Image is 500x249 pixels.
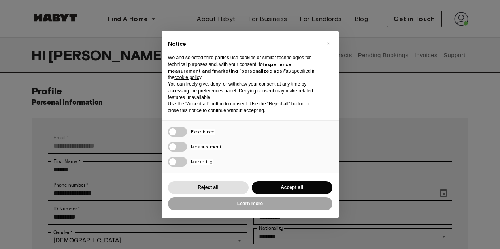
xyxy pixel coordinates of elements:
[168,101,320,114] p: Use the “Accept all” button to consent. Use the “Reject all” button or close this notice to conti...
[168,81,320,101] p: You can freely give, deny, or withdraw your consent at any time by accessing the preferences pane...
[168,61,292,74] strong: experience, measurement and “marketing (personalized ads)”
[252,181,332,194] button: Accept all
[191,159,213,165] span: Marketing
[322,37,335,50] button: Close this notice
[168,54,320,81] p: We and selected third parties use cookies or similar technologies for technical purposes and, wit...
[174,75,201,80] a: cookie policy
[191,129,215,135] span: Experience
[327,39,330,48] span: ×
[168,197,332,210] button: Learn more
[168,181,249,194] button: Reject all
[168,40,320,48] h2: Notice
[191,144,221,150] span: Measurement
